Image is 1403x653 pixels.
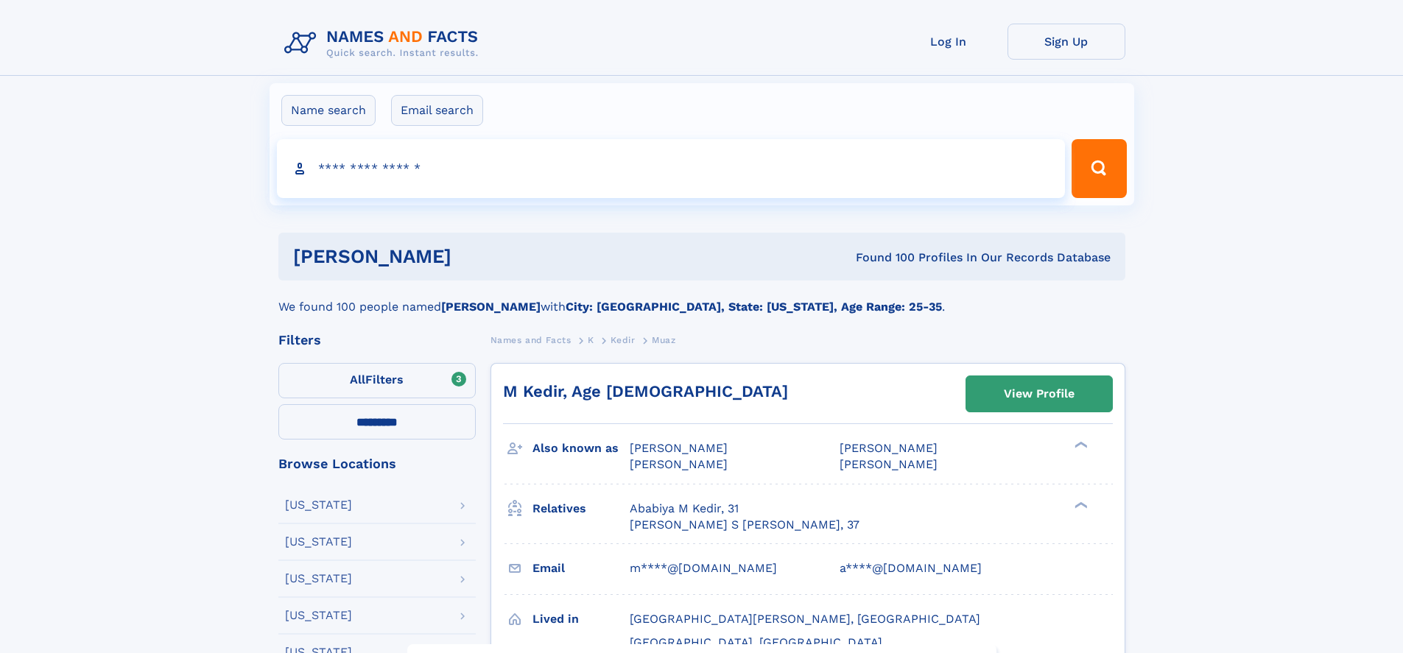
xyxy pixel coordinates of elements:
[630,501,739,517] a: Ababiya M Kedir, 31
[611,331,635,349] a: Kedir
[1071,440,1089,450] div: ❯
[532,607,630,632] h3: Lived in
[285,573,352,585] div: [US_STATE]
[281,95,376,126] label: Name search
[1004,377,1075,411] div: View Profile
[652,335,675,345] span: Muaz
[285,499,352,511] div: [US_STATE]
[441,300,541,314] b: [PERSON_NAME]
[490,331,572,349] a: Names and Facts
[630,457,728,471] span: [PERSON_NAME]
[1008,24,1125,60] a: Sign Up
[532,496,630,521] h3: Relatives
[890,24,1008,60] a: Log In
[278,24,490,63] img: Logo Names and Facts
[391,95,483,126] label: Email search
[278,363,476,398] label: Filters
[285,536,352,548] div: [US_STATE]
[630,612,980,626] span: [GEOGRAPHIC_DATA][PERSON_NAME], [GEOGRAPHIC_DATA]
[277,139,1066,198] input: search input
[278,333,476,347] div: Filters
[566,300,942,314] b: City: [GEOGRAPHIC_DATA], State: [US_STATE], Age Range: 25-35
[278,457,476,470] div: Browse Locations
[293,247,654,266] h1: [PERSON_NAME]
[532,556,630,581] h3: Email
[350,373,365,386] span: All
[588,335,594,345] span: K
[611,335,635,345] span: Kedir
[630,635,882,649] span: [GEOGRAPHIC_DATA], [GEOGRAPHIC_DATA]
[653,250,1111,266] div: Found 100 Profiles In Our Records Database
[840,441,938,455] span: [PERSON_NAME]
[630,441,728,455] span: [PERSON_NAME]
[1071,500,1089,509] div: ❯
[588,331,594,349] a: K
[1072,139,1126,198] button: Search Button
[532,436,630,461] h3: Also known as
[630,517,859,533] a: [PERSON_NAME] S [PERSON_NAME], 37
[840,457,938,471] span: [PERSON_NAME]
[278,280,1125,316] div: We found 100 people named with .
[503,382,788,400] a: M Kedir, Age [DEMOGRAPHIC_DATA]
[966,376,1112,412] a: View Profile
[285,610,352,621] div: [US_STATE]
